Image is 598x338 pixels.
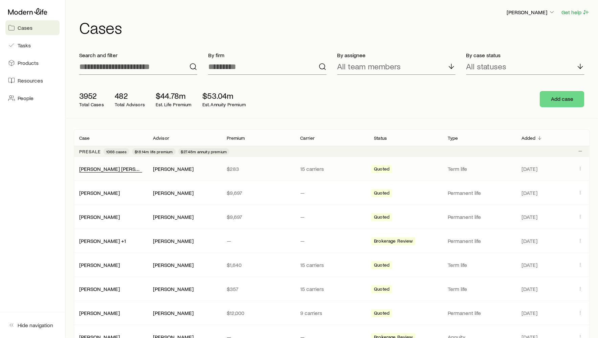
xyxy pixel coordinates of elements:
[522,213,537,220] span: [DATE]
[156,102,192,107] p: Est. Life Premium
[79,238,126,244] a: [PERSON_NAME] +1
[561,8,590,16] button: Get help
[374,238,413,245] span: Brokerage Review
[227,165,290,172] p: $283
[79,52,197,59] p: Search and filter
[227,286,290,292] p: $357
[5,73,60,88] a: Resources
[181,149,227,154] span: $27.48m annuity premium
[79,165,162,172] a: [PERSON_NAME] [PERSON_NAME]
[79,135,90,141] p: Case
[522,165,537,172] span: [DATE]
[227,135,245,141] p: Premium
[79,286,120,292] a: [PERSON_NAME]
[522,262,537,268] span: [DATE]
[79,149,101,154] p: Presale
[374,286,390,293] span: Quoted
[18,60,39,66] span: Products
[448,262,511,268] p: Term life
[79,310,120,317] div: [PERSON_NAME]
[374,135,387,141] p: Status
[79,19,590,36] h1: Cases
[5,55,60,70] a: Products
[466,62,507,71] p: All statuses
[18,42,31,49] span: Tasks
[227,310,290,316] p: $12,000
[448,135,458,141] p: Type
[374,166,390,173] span: Quoted
[79,213,120,220] a: [PERSON_NAME]
[153,189,194,197] div: [PERSON_NAME]
[448,165,511,172] p: Term life
[79,262,120,268] a: [PERSON_NAME]
[337,62,401,71] p: All team members
[374,310,390,317] span: Quoted
[448,213,511,220] p: Permanent life
[301,189,363,196] p: —
[448,310,511,316] p: Permanent life
[301,135,315,141] p: Carrier
[79,262,120,269] div: [PERSON_NAME]
[18,95,34,102] span: People
[374,190,390,197] span: Quoted
[79,213,120,221] div: [PERSON_NAME]
[153,213,194,221] div: [PERSON_NAME]
[18,24,32,31] span: Cases
[506,8,556,17] button: [PERSON_NAME]
[5,91,60,106] a: People
[79,189,120,197] div: [PERSON_NAME]
[301,286,363,292] p: 15 carriers
[18,77,43,84] span: Resources
[540,91,584,107] button: Add case
[522,135,536,141] p: Added
[227,189,290,196] p: $9,697
[79,165,142,173] div: [PERSON_NAME] [PERSON_NAME]
[202,91,246,100] p: $53.04m
[522,238,537,244] span: [DATE]
[227,213,290,220] p: $9,697
[115,102,145,107] p: Total Advisors
[227,262,290,268] p: $1,640
[208,52,326,59] p: By firm
[79,238,126,245] div: [PERSON_NAME] +1
[522,189,537,196] span: [DATE]
[301,310,363,316] p: 9 carriers
[5,38,60,53] a: Tasks
[227,238,290,244] p: —
[5,318,60,333] button: Hide navigation
[79,189,120,196] a: [PERSON_NAME]
[374,262,390,269] span: Quoted
[153,238,194,245] div: [PERSON_NAME]
[448,286,511,292] p: Term life
[448,189,511,196] p: Permanent life
[153,262,194,269] div: [PERSON_NAME]
[79,286,120,293] div: [PERSON_NAME]
[135,149,173,154] span: $18.14m life premium
[337,52,456,59] p: By assignee
[153,286,194,293] div: [PERSON_NAME]
[79,91,104,100] p: 3952
[153,135,169,141] p: Advisor
[106,149,127,154] span: 1066 cases
[153,165,194,173] div: [PERSON_NAME]
[522,286,537,292] span: [DATE]
[301,238,363,244] p: —
[79,102,104,107] p: Total Cases
[202,102,246,107] p: Est. Annuity Premium
[507,9,555,16] p: [PERSON_NAME]
[301,165,363,172] p: 15 carriers
[156,91,192,100] p: $44.78m
[522,310,537,316] span: [DATE]
[153,310,194,317] div: [PERSON_NAME]
[5,20,60,35] a: Cases
[301,262,363,268] p: 15 carriers
[374,214,390,221] span: Quoted
[448,238,511,244] p: Permanent life
[301,213,363,220] p: —
[466,52,584,59] p: By case status
[115,91,145,100] p: 482
[18,322,53,329] span: Hide navigation
[79,310,120,316] a: [PERSON_NAME]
